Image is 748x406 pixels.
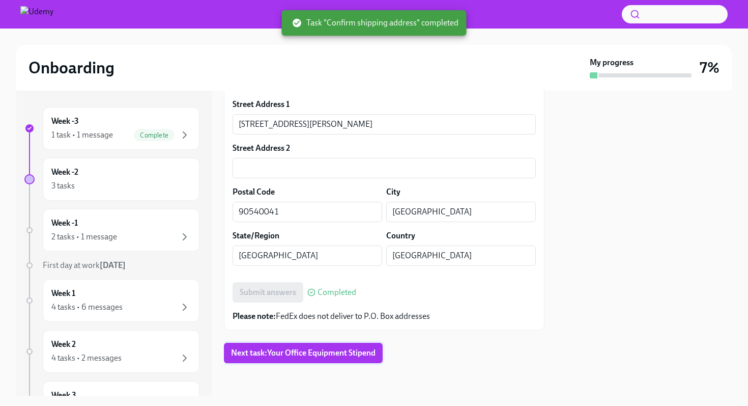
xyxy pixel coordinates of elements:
[51,116,79,127] h6: Week -3
[51,231,117,242] div: 2 tasks • 1 message
[24,209,199,252] a: Week -12 tasks • 1 message
[51,353,122,364] div: 4 tasks • 2 messages
[51,129,113,141] div: 1 task • 1 message
[43,260,126,270] span: First day at work
[231,348,376,358] span: Next task : Your Office Equipment Stipend
[20,6,53,22] img: Udemy
[233,99,290,110] label: Street Address 1
[590,57,634,68] strong: My progress
[24,330,199,373] a: Week 24 tasks • 2 messages
[28,58,114,78] h2: Onboarding
[134,131,175,139] span: Complete
[386,230,415,241] label: Country
[233,143,290,154] label: Street Address 2
[233,311,536,322] p: FedEx does not deliver to P.O. Box addresses
[386,186,400,198] label: City
[24,158,199,201] a: Week -23 tasks
[51,167,78,178] h6: Week -2
[51,218,78,229] h6: Week -1
[700,59,720,77] h3: 7%
[224,343,383,363] button: Next task:Your Office Equipment Stipend
[24,279,199,322] a: Week 14 tasks • 6 messages
[318,288,356,296] span: Completed
[51,390,76,401] h6: Week 3
[233,230,279,241] label: State/Region
[51,339,76,350] h6: Week 2
[292,17,458,29] span: Task "Confirm shipping address" completed
[24,260,199,271] a: First day at work[DATE]
[51,302,123,313] div: 4 tasks • 6 messages
[24,107,199,150] a: Week -31 task • 1 messageComplete
[100,260,126,270] strong: [DATE]
[233,311,276,321] strong: Please note:
[51,180,75,192] div: 3 tasks
[51,288,75,299] h6: Week 1
[233,186,275,198] label: Postal Code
